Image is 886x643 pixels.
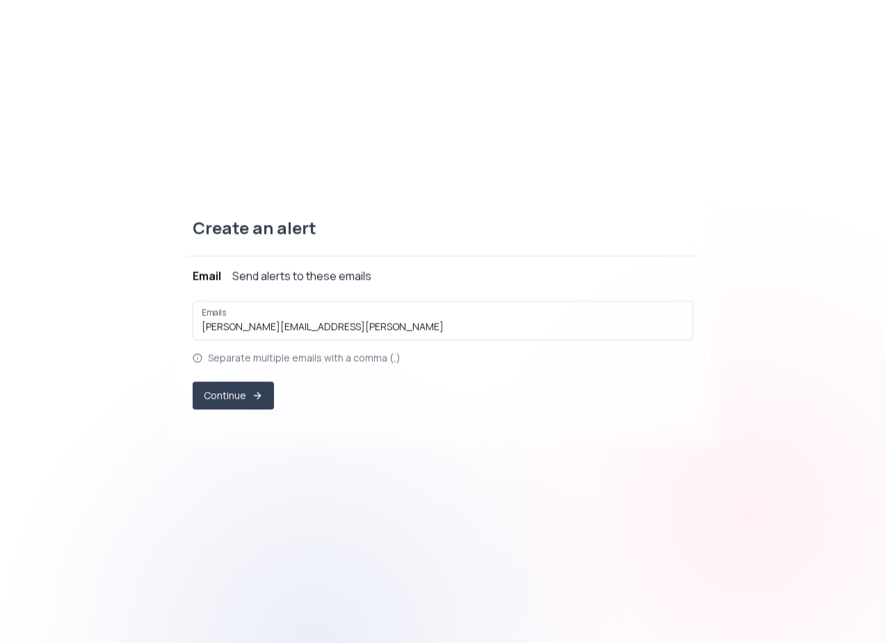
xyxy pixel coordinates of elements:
div: Send alerts to these emails [232,268,371,285]
label: Emails [202,307,232,319]
input: Emails [202,320,684,334]
button: EmailSend alerts to these emails [193,257,693,296]
div: Create an alert [187,217,699,257]
div: Email [193,268,221,285]
p: Separate multiple emails with a comma (,) [208,351,401,365]
button: Continue [193,382,274,410]
div: EmailSend alerts to these emails [193,296,693,427]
